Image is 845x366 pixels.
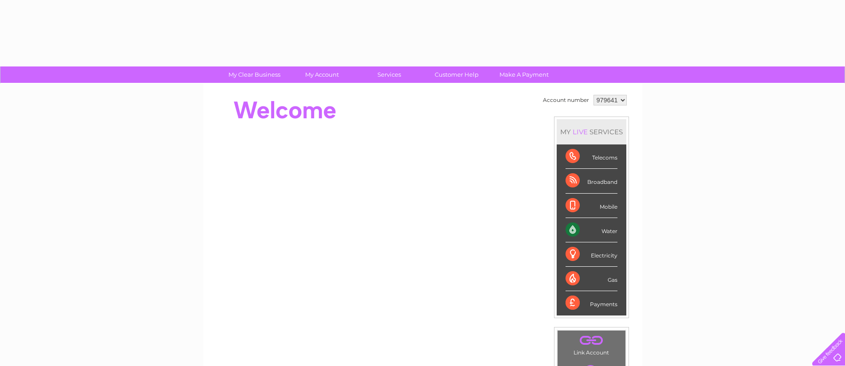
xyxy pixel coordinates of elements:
div: LIVE [571,128,590,136]
div: Mobile [566,194,617,218]
a: Customer Help [420,66,493,83]
div: Telecoms [566,144,617,169]
div: Water [566,218,617,242]
td: Link Account [557,330,626,358]
a: . [560,333,623,348]
div: Payments [566,291,617,315]
div: Gas [566,267,617,291]
div: Electricity [566,242,617,267]
div: Broadband [566,169,617,193]
a: My Clear Business [218,66,291,83]
a: Services [353,66,426,83]
td: Account number [541,93,591,108]
a: My Account [285,66,358,83]
div: MY SERVICES [557,119,626,144]
a: Make A Payment [487,66,561,83]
